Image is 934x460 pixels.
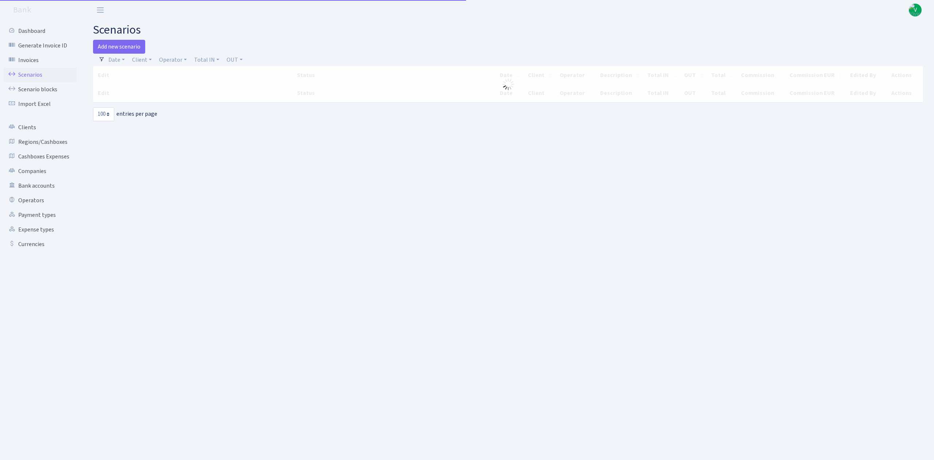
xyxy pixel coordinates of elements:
[105,54,128,66] a: Date
[4,222,77,237] a: Expense types
[4,135,77,149] a: Regions/Cashboxes
[4,68,77,82] a: Scenarios
[502,78,514,90] img: Processing...
[4,149,77,164] a: Cashboxes Expenses
[4,208,77,222] a: Payment types
[909,4,922,16] a: V
[156,54,190,66] a: Operator
[4,179,77,193] a: Bank accounts
[224,54,246,66] a: OUT
[4,53,77,68] a: Invoices
[909,4,922,16] img: Vivio
[4,193,77,208] a: Operators
[4,24,77,38] a: Dashboard
[93,22,141,38] span: scenarios
[4,97,77,111] a: Import Excel
[4,82,77,97] a: Scenario blocks
[191,54,222,66] a: Total IN
[93,107,114,121] select: entries per page
[4,120,77,135] a: Clients
[129,54,155,66] a: Client
[91,4,109,16] button: Toggle navigation
[93,107,157,121] label: entries per page
[4,237,77,252] a: Currencies
[93,40,145,54] a: Add new scenario
[4,164,77,179] a: Companies
[4,38,77,53] a: Generate Invoice ID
